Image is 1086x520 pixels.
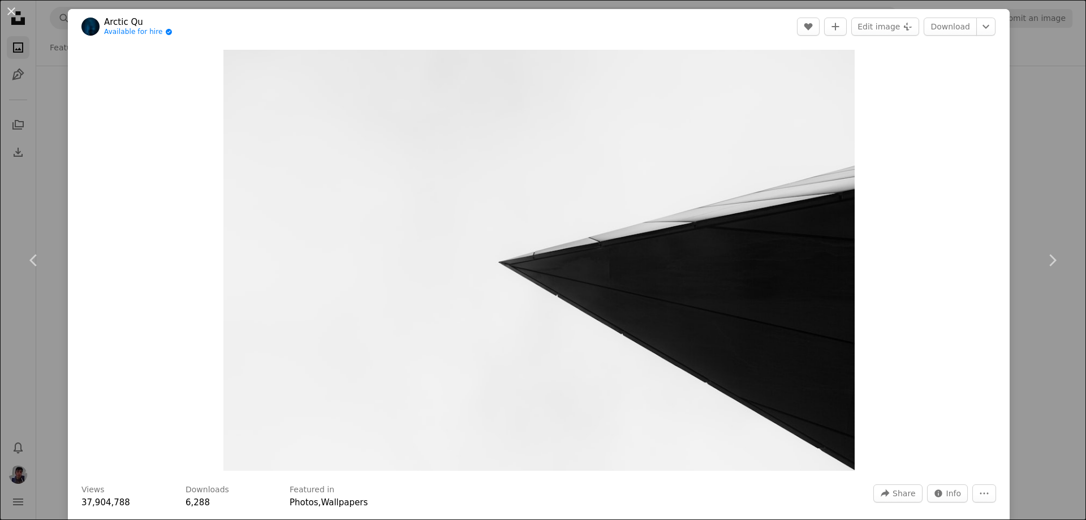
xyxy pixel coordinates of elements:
button: Zoom in on this image [223,50,855,471]
button: Share this image [873,484,922,502]
a: Arctic Qu [104,16,173,28]
a: Photos [290,497,318,508]
a: Download [924,18,977,36]
a: Available for hire [104,28,173,37]
button: Stats about this image [927,484,968,502]
a: Wallpapers [321,497,368,508]
img: black and white concrete building [223,50,855,471]
button: More Actions [972,484,996,502]
button: Edit image [851,18,919,36]
span: 37,904,788 [81,497,130,508]
h3: Views [81,484,105,496]
button: Like [797,18,820,36]
button: Add to Collection [824,18,847,36]
span: , [318,497,321,508]
h3: Downloads [186,484,229,496]
span: Share [893,485,915,502]
button: Choose download size [976,18,996,36]
img: Go to Arctic Qu's profile [81,18,100,36]
a: Next [1018,206,1086,315]
h3: Featured in [290,484,334,496]
span: 6,288 [186,497,210,508]
span: Info [946,485,962,502]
